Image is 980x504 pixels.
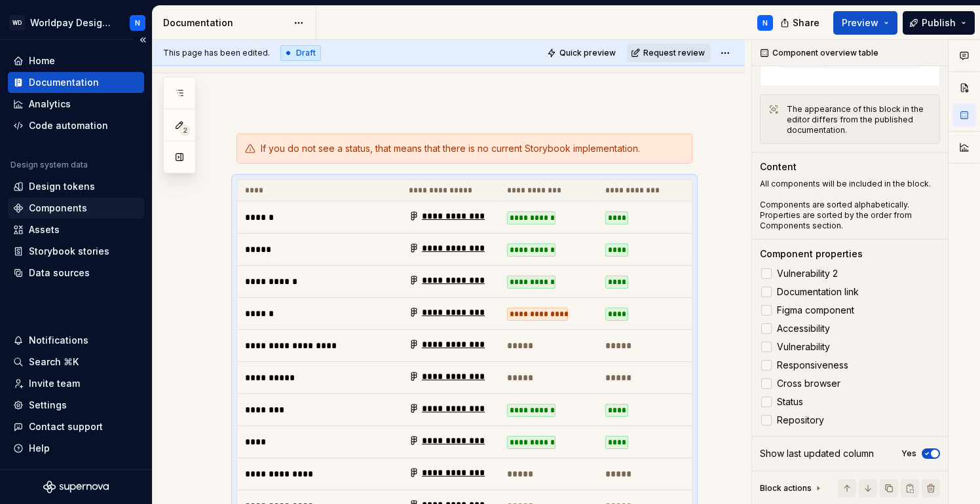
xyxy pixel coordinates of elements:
a: Data sources [8,262,144,283]
div: Components [29,202,87,215]
div: Block actions [760,479,823,497]
div: Help [29,442,50,455]
div: N [763,18,768,28]
button: WDWorldpay Design SystemN [3,9,149,37]
a: Documentation [8,72,144,93]
div: Invite team [29,377,80,390]
button: Preview [833,11,897,35]
a: Components [8,198,144,219]
div: Notifications [29,334,88,347]
div: Content [760,160,797,173]
span: Vulnerability [777,342,830,352]
div: Documentation [29,76,99,89]
span: Preview [842,16,878,29]
span: Figma component [777,305,854,315]
button: Publish [903,11,975,35]
span: Repository [777,415,824,425]
div: Component properties [760,247,863,261]
a: Design tokens [8,176,144,197]
span: This page has been edited. [163,48,270,58]
span: Share [793,16,820,29]
span: Status [777,397,803,407]
div: Documentation [163,16,287,29]
p: All components will be included in the block. [760,179,940,189]
button: Contact support [8,416,144,437]
a: Analytics [8,94,144,115]
button: Share [774,11,828,35]
div: Storybook stories [29,245,109,258]
div: Contact support [29,420,103,433]
label: Yes [901,448,916,459]
div: Draft [280,45,321,61]
span: Responsiveness [777,360,848,370]
div: Design tokens [29,180,95,193]
button: Notifications [8,330,144,351]
div: WD [9,15,25,31]
span: 2 [179,125,190,135]
div: Search ⌘K [29,355,79,369]
span: Publish [922,16,956,29]
div: N [135,18,140,28]
p: Components are sorted alphabetically. Properties are sorted by the order from Components section. [760,200,940,231]
span: Request review [643,48,705,58]
span: Vulnerability 2 [777,268,838,279]
div: Design system data [10,160,88,170]
button: Quick preview [543,44,622,62]
div: Analytics [29,98,71,111]
div: The appearance of this block in the editor differs from the published documentation. [787,104,932,135]
div: Data sources [29,266,90,279]
div: Home [29,54,55,67]
a: Code automation [8,115,144,136]
span: Documentation link [777,287,859,297]
button: Request review [627,44,711,62]
span: Accessibility [777,323,830,334]
div: If you do not see a status, that means that there is no current Storybook implementation. [261,142,684,155]
a: Settings [8,395,144,416]
div: Worldpay Design System [30,16,114,29]
span: Quick preview [559,48,616,58]
div: Assets [29,223,60,236]
svg: Supernova Logo [43,480,109,494]
span: Cross browser [777,378,840,389]
a: Home [8,50,144,71]
div: Settings [29,399,67,412]
button: Help [8,438,144,459]
a: Assets [8,219,144,240]
a: Storybook stories [8,241,144,262]
div: Code automation [29,119,108,132]
button: Search ⌘K [8,351,144,372]
a: Invite team [8,373,144,394]
button: Collapse sidebar [134,31,152,49]
div: Show last updated column [760,447,874,460]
